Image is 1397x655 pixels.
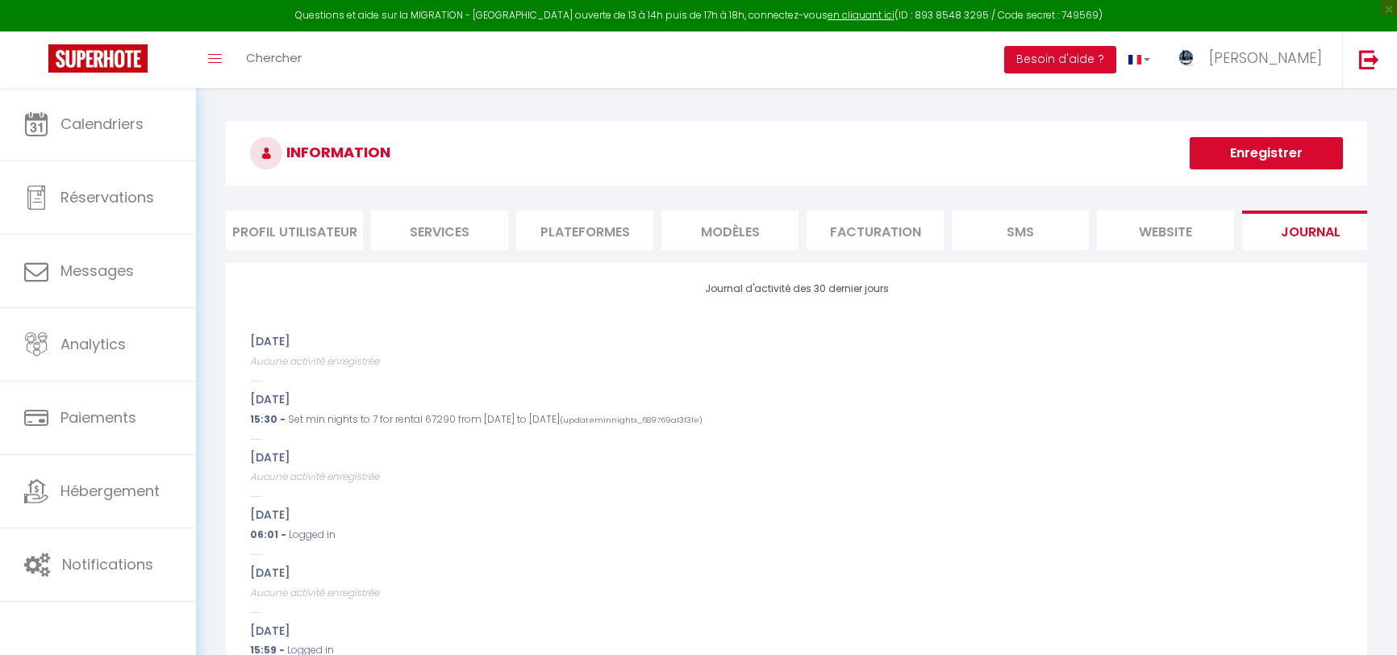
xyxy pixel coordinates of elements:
li: website [1097,211,1234,250]
h3: [DATE] [250,393,1343,407]
h3: INFORMATION [226,121,1367,186]
span: Aucune activité enregistrée [250,586,379,599]
li: SMS [952,211,1089,250]
a: en cliquant ici [828,8,894,22]
img: Super Booking [48,44,148,73]
img: ... [1174,46,1199,70]
span: Aucune activité enregistrée [250,354,379,368]
iframe: LiveChat chat widget [1329,587,1397,655]
button: Enregistrer [1190,137,1343,169]
span: Notifications [62,554,153,574]
li: MODÈLES [661,211,799,250]
b: 2025-08-07 06:01:45 [250,528,286,541]
h3: Journal d'activité des 30 dernier jours [250,283,1343,294]
span: Aucune activité enregistrée [250,469,379,483]
span: Chercher [246,49,302,66]
li: Profil Utilisateur [226,211,363,250]
li: Plateformes [516,211,653,250]
span: Set min nights to 7 for rental 67290 from [DATE] to [DATE] [288,412,703,426]
span: Paiements [60,407,136,428]
h3: [DATE] [250,508,1343,522]
span: Messages [60,261,134,281]
span: Réservations [60,187,154,207]
li: Journal [1242,211,1379,250]
button: Besoin d'aide ? [1004,46,1116,73]
span: Hébergement [60,481,160,501]
span: Logged in [289,528,336,541]
li: Services [371,211,508,250]
small: (updateminnights_689769a13f3fe) [560,415,703,425]
h3: [DATE] [250,451,1343,465]
li: Facturation [807,211,944,250]
b: 2025-08-09 15:30:41 [250,412,286,426]
h3: [DATE] [250,624,1343,638]
span: Analytics [60,334,126,354]
span: Calendriers [60,114,144,134]
img: logout [1359,49,1379,69]
h3: [DATE] [250,335,1343,348]
h3: [DATE] [250,566,1343,580]
a: Chercher [234,31,314,88]
a: ... [PERSON_NAME] [1162,31,1342,88]
span: [PERSON_NAME] [1209,48,1322,68]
